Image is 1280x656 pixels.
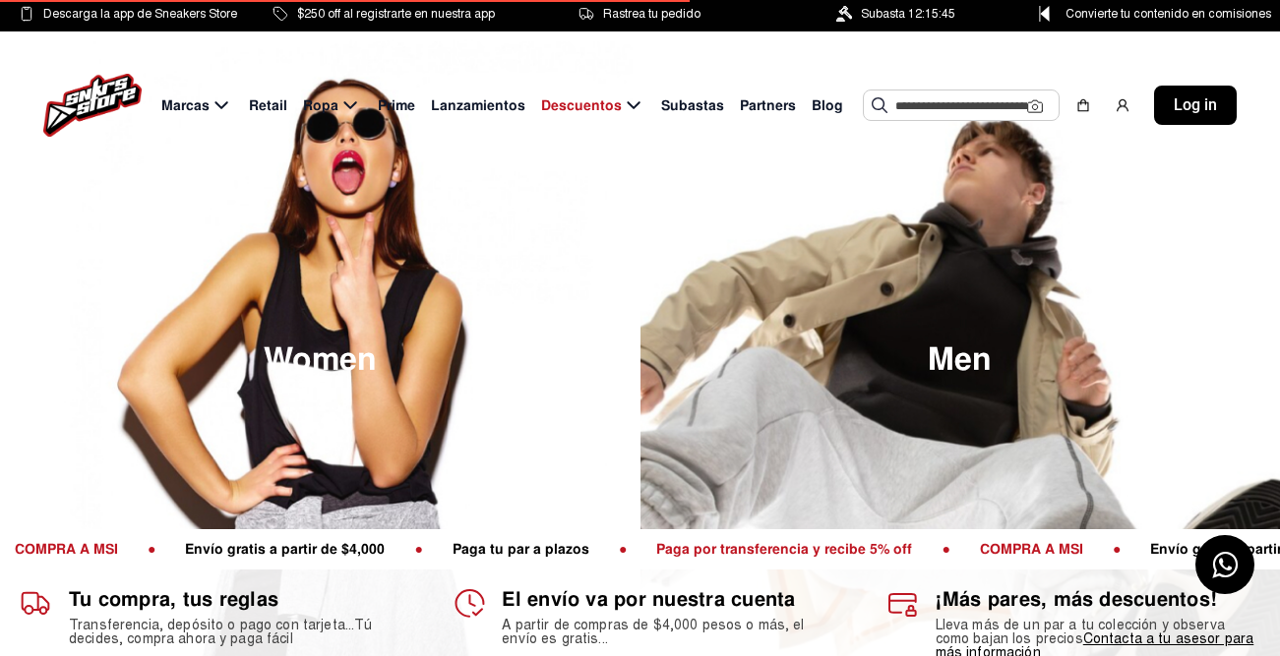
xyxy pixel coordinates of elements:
[1066,3,1271,25] span: Convierte tu contenido en comisiones
[872,97,887,113] img: Buscar
[502,619,826,646] h2: A partir de compras de $4,000 pesos o más, el envío es gratis...
[431,95,525,116] span: Lanzamientos
[1027,98,1043,114] img: Cámara
[43,3,237,25] span: Descarga la app de Sneakers Store
[161,95,210,116] span: Marcas
[163,540,393,558] span: Envío gratis a partir de $4,000
[928,344,992,376] span: Men
[597,540,635,558] span: ●
[264,344,377,376] span: Women
[1032,6,1057,22] img: Control Point Icon
[1075,97,1091,113] img: shopping
[920,540,957,558] span: ●
[378,95,415,116] span: Prime
[740,95,796,116] span: Partners
[502,587,826,611] h1: El envío va por nuestra cuenta
[69,619,394,646] h2: Transferencia, depósito o pago con tarjeta...Tú decides, compra ahora y paga fácil
[958,540,1091,558] span: COMPRA A MSI
[431,540,597,558] span: Paga tu par a plazos
[393,540,430,558] span: ●
[861,3,955,25] span: Subasta 12:15:45
[936,587,1260,611] h1: ¡Más pares, más descuentos!
[541,95,622,116] span: Descuentos
[1115,97,1130,113] img: user
[1091,540,1128,558] span: ●
[812,95,843,116] span: Blog
[1174,93,1217,117] span: Log in
[43,74,142,137] img: logo
[603,3,701,25] span: Rastrea tu pedido
[69,587,394,611] h1: Tu compra, tus reglas
[635,540,920,558] span: Paga por transferencia y recibe 5% off
[249,95,287,116] span: Retail
[661,95,724,116] span: Subastas
[297,3,495,25] span: $250 off al registrarte en nuestra app
[303,95,338,116] span: Ropa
